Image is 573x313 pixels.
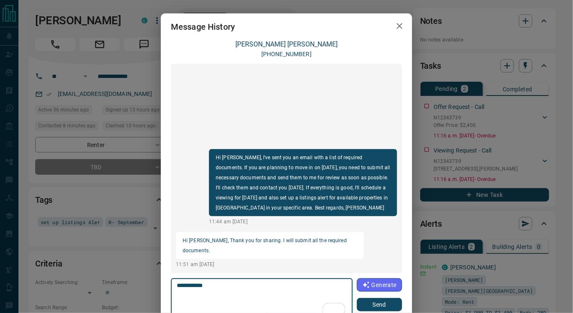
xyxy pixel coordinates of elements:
p: [PHONE_NUMBER] [261,50,312,59]
button: Generate [357,278,402,292]
p: 11:51 am [DATE] [176,261,364,268]
p: Hi [PERSON_NAME], Thank you for sharing. I will submit all the required documents. [183,235,357,256]
p: 11:44 am [DATE] [209,218,397,225]
a: [PERSON_NAME] [PERSON_NAME] [235,40,338,48]
p: Hi [PERSON_NAME], I’ve sent you an email with a list of required documents. If you are planning t... [216,153,390,213]
h2: Message History [161,13,245,40]
button: Send [357,298,402,311]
